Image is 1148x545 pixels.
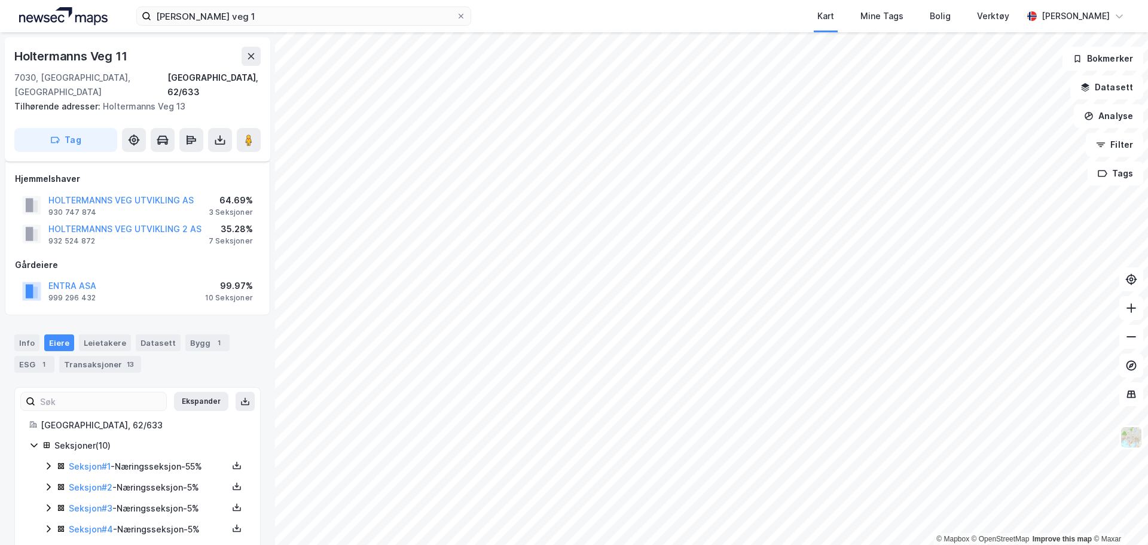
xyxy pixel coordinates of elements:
button: Ekspander [174,392,228,411]
div: Verktøy [977,9,1009,23]
div: Hjemmelshaver [15,172,260,186]
div: - Næringsseksjon - 55% [69,459,228,474]
div: - Næringsseksjon - 5% [69,480,228,495]
span: Tilhørende adresser: [14,101,103,111]
div: 64.69% [209,193,253,208]
div: Leietakere [79,334,131,351]
div: 13 [124,358,136,370]
a: Seksjon#3 [69,503,112,513]
button: Filter [1086,133,1143,157]
div: Kart [817,9,834,23]
div: Gårdeiere [15,258,260,272]
a: Seksjon#2 [69,482,112,492]
div: - Næringsseksjon - 5% [69,522,228,537]
div: 1 [213,337,225,349]
a: OpenStreetMap [972,535,1030,543]
div: Transaksjoner [59,356,141,373]
div: 1 [38,358,50,370]
button: Datasett [1070,75,1143,99]
input: Søk på adresse, matrikkel, gårdeiere, leietakere eller personer [151,7,456,25]
div: - Næringsseksjon - 5% [69,501,228,516]
div: [GEOGRAPHIC_DATA], 62/633 [41,418,246,433]
button: Bokmerker [1062,47,1143,71]
div: [GEOGRAPHIC_DATA], 62/633 [167,71,261,99]
a: Improve this map [1033,535,1092,543]
div: Bygg [185,334,230,351]
a: Mapbox [936,535,969,543]
img: logo.a4113a55bc3d86da70a041830d287a7e.svg [19,7,108,25]
a: Seksjon#1 [69,461,111,471]
div: Datasett [136,334,181,351]
input: Søk [35,392,166,410]
div: 3 Seksjoner [209,208,253,217]
img: Z [1120,426,1143,449]
button: Tags [1088,162,1143,185]
div: [PERSON_NAME] [1042,9,1110,23]
div: 7 Seksjoner [209,236,253,246]
div: 7030, [GEOGRAPHIC_DATA], [GEOGRAPHIC_DATA] [14,71,167,99]
button: Tag [14,128,117,152]
div: Info [14,334,39,351]
div: Eiere [44,334,74,351]
div: Holtermanns Veg 11 [14,47,129,66]
div: ESG [14,356,54,373]
div: 10 Seksjoner [205,293,253,303]
div: Mine Tags [860,9,903,23]
div: Holtermanns Veg 13 [14,99,251,114]
a: Seksjon#4 [69,524,113,534]
div: 35.28% [209,222,253,236]
button: Analyse [1074,104,1143,128]
div: 999 296 432 [48,293,96,303]
div: Seksjoner ( 10 ) [54,439,246,453]
div: 930 747 874 [48,208,96,217]
iframe: Chat Widget [1088,488,1148,545]
div: 99.97% [205,279,253,293]
div: 932 524 872 [48,236,95,246]
div: Bolig [930,9,951,23]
